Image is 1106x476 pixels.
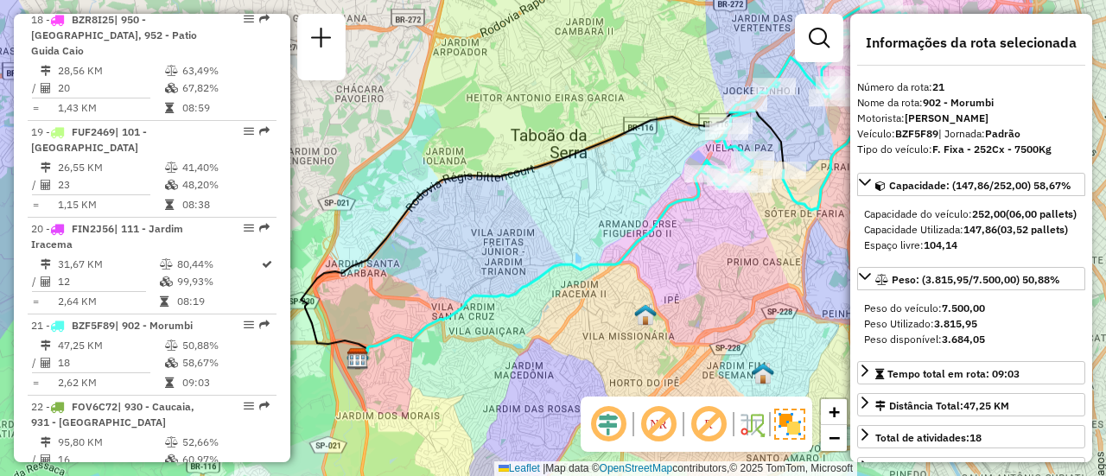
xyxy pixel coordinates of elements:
td: 41,40% [181,159,269,176]
i: % de utilização da cubagem [165,358,178,368]
td: 08:19 [176,293,260,310]
td: 99,93% [176,273,260,290]
td: 31,67 KM [57,256,159,273]
span: Capacidade: (147,86/252,00) 58,67% [889,179,1071,192]
span: BZF5F89 [72,319,115,332]
strong: 902 - Morumbi [923,96,994,109]
i: % de utilização do peso [160,259,173,270]
div: Tipo do veículo: [857,142,1085,157]
i: Tempo total em rota [160,296,168,307]
span: FUF2469 [72,125,115,138]
span: | 111 - Jardim Iracema [31,222,183,251]
span: FIN2J56 [72,222,114,235]
strong: 3.815,95 [934,317,977,330]
span: | 950 - [GEOGRAPHIC_DATA], 952 - Patio Guida Caio [31,13,197,57]
td: = [31,196,40,213]
td: 2,64 KM [57,293,159,310]
em: Opções [244,14,254,24]
em: Opções [244,223,254,233]
td: 63,49% [181,62,269,79]
strong: 3.684,05 [942,333,985,346]
td: 52,66% [181,434,269,451]
i: Distância Total [41,259,51,270]
i: % de utilização da cubagem [160,276,173,287]
i: % de utilização do peso [165,162,178,173]
i: Rota otimizada [262,259,272,270]
span: Peso: (3.815,95/7.500,00) 50,88% [892,273,1060,286]
span: | Jornada: [938,127,1020,140]
i: Total de Atividades [41,358,51,368]
strong: 21 [932,80,944,93]
td: 09:03 [181,374,269,391]
img: Fluxo de ruas [738,410,766,438]
i: % de utilização do peso [165,66,178,76]
div: Nome da rota: [857,95,1085,111]
div: Peso disponível: [864,332,1078,347]
td: 20 [57,79,164,97]
strong: 18 [969,431,982,444]
img: DS Teste [634,303,657,326]
a: Tempo total em rota: 09:03 [857,361,1085,384]
i: Distância Total [41,162,51,173]
span: 20 - [31,222,183,251]
strong: 7.500,00 [942,301,985,314]
a: Zoom in [821,399,847,425]
span: Exibir NR [638,403,679,445]
div: Capacidade do veículo: [864,206,1078,222]
span: BZR8I25 [72,13,114,26]
td: / [31,79,40,97]
a: Capacidade: (147,86/252,00) 58,67% [857,173,1085,196]
td: 95,80 KM [57,434,164,451]
i: % de utilização da cubagem [165,180,178,190]
em: Rota exportada [259,320,270,330]
strong: (03,52 pallets) [997,223,1068,236]
span: | [543,462,545,474]
em: Rota exportada [259,401,270,411]
td: 48,20% [181,176,269,194]
img: 620 UDC Light Jd. Sao Luis [752,362,774,384]
td: = [31,99,40,117]
i: Total de Atividades [41,276,51,287]
a: Leaflet [499,462,540,474]
td: 80,44% [176,256,260,273]
div: Número da rota: [857,79,1085,95]
strong: 252,00 [972,207,1006,220]
td: 12 [57,273,159,290]
em: Rota exportada [259,223,270,233]
td: 08:38 [181,196,269,213]
span: 19 - [31,125,147,154]
div: Distância Total: [875,398,1009,414]
img: Exibir/Ocultar setores [774,409,805,440]
span: 47,25 KM [963,399,1009,412]
td: / [31,354,40,371]
em: Opções [244,126,254,136]
strong: 147,86 [963,223,997,236]
td: 26,55 KM [57,159,164,176]
div: Capacidade: (147,86/252,00) 58,67% [857,200,1085,260]
a: Distância Total:47,25 KM [857,393,1085,416]
span: Exibir rótulo [688,403,729,445]
em: Rota exportada [259,14,270,24]
div: Motorista: [857,111,1085,126]
em: Opções [244,401,254,411]
span: 18 - [31,13,197,57]
td: 1,15 KM [57,196,164,213]
td: = [31,374,40,391]
td: 67,82% [181,79,269,97]
span: Peso do veículo: [864,301,985,314]
i: Tempo total em rota [165,103,174,113]
div: Capacidade Utilizada: [864,222,1078,238]
strong: BZF5F89 [895,127,938,140]
strong: Padrão [985,127,1020,140]
strong: (06,00 pallets) [1006,207,1077,220]
strong: F. Fixa - 252Cx - 7500Kg [932,143,1052,155]
div: Peso Utilizado: [864,316,1078,332]
td: 08:59 [181,99,269,117]
td: 1,43 KM [57,99,164,117]
span: Ocultar deslocamento [588,403,629,445]
i: % de utilização do peso [165,340,178,351]
span: 22 - [31,400,194,428]
span: FOV6C72 [72,400,118,413]
strong: 104,14 [924,238,957,251]
i: Tempo total em rota [165,378,174,388]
